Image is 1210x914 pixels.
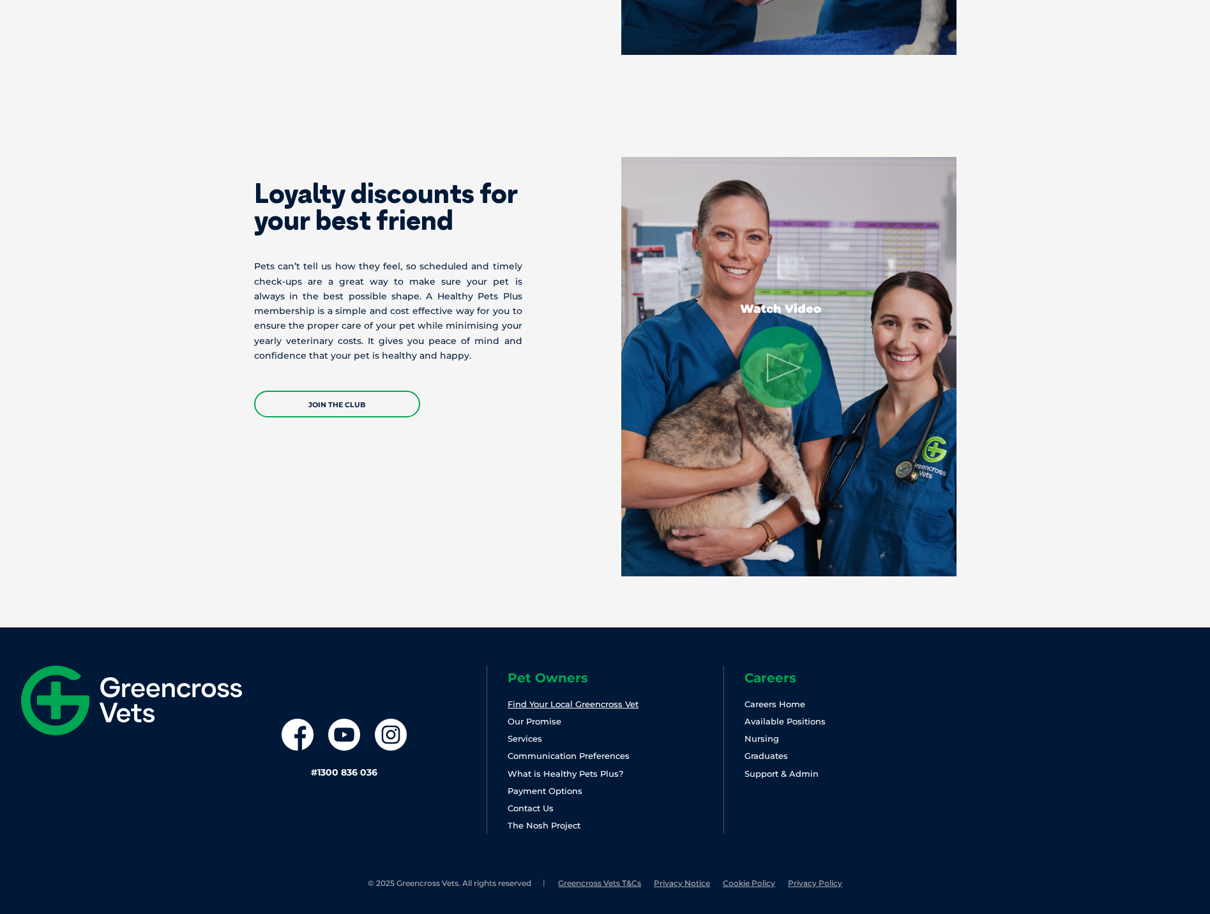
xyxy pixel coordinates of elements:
a: Payment Options [508,786,582,796]
a: Careers Home [745,699,805,709]
a: #1300 836 036 [311,767,377,778]
a: Nursing [745,733,779,744]
a: What is Healthy Pets Plus? [508,768,623,779]
a: Find Your Local Greencross Vet [508,699,639,709]
p: Pets can’t tell us how they feel, so scheduled and timely check-ups are a great way to make sure ... [254,259,522,363]
li: © 2025 Greencross Vets. All rights reserved [368,878,545,889]
a: The Nosh Project [508,820,580,830]
h2: Loyalty discounts for your best friend [254,180,522,234]
a: Greencross Vets T&Cs [558,878,641,888]
a: Support & Admin [745,768,819,779]
p: Watch Video [740,303,822,315]
a: Our Promise [508,716,561,726]
button: Search [1185,58,1198,71]
a: Privacy Policy [788,878,842,888]
a: Available Positions [745,716,826,726]
a: Privacy Notice [654,878,710,888]
a: JOIN THE CLUB [254,391,420,417]
span: # [311,767,317,778]
h6: Pet Owners [508,671,723,684]
a: Contact Us [508,803,554,813]
a: Services [508,733,542,744]
a: Cookie Policy [723,878,775,888]
h6: Careers [745,671,960,684]
img: Two vets standing, one holding a cat [621,157,957,576]
a: Communication Preferences [508,751,630,761]
a: Graduates [745,751,788,761]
